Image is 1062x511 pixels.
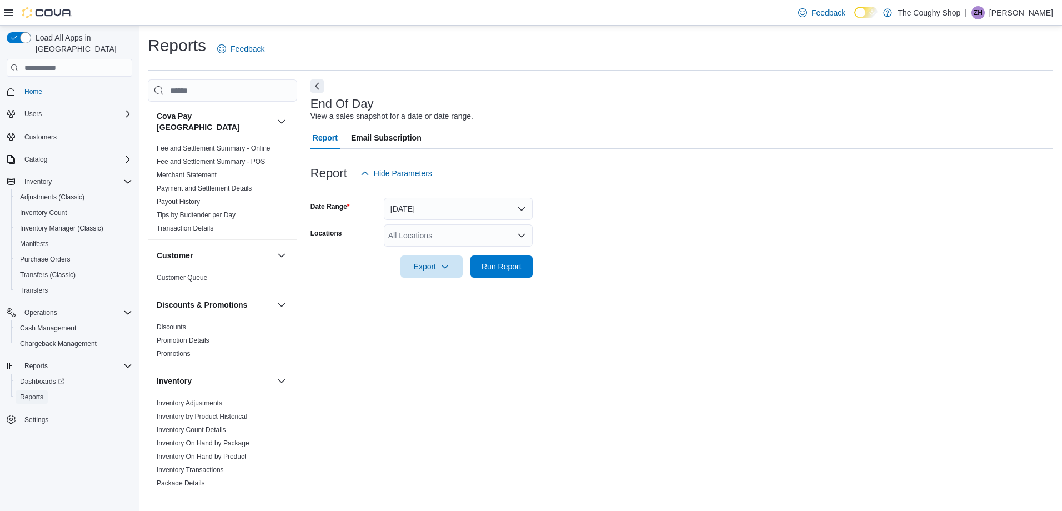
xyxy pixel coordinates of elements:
h3: Discounts & Promotions [157,299,247,310]
span: Reports [20,359,132,373]
span: Inventory Transactions [157,465,224,474]
button: Run Report [470,255,533,278]
a: Inventory Count Details [157,426,226,434]
button: Users [20,107,46,121]
span: Promotions [157,349,191,358]
button: Customer [157,250,273,261]
button: Reports [20,359,52,373]
a: Inventory On Hand by Package [157,439,249,447]
span: Purchase Orders [20,255,71,264]
button: Open list of options [517,231,526,240]
span: Chargeback Management [20,339,97,348]
span: Reports [16,390,132,404]
button: [DATE] [384,198,533,220]
div: Customer [148,271,297,289]
span: Discounts [157,323,186,332]
span: ZH [974,6,983,19]
span: Customer Queue [157,273,207,282]
a: Customer Queue [157,274,207,282]
a: Merchant Statement [157,171,217,179]
a: Fee and Settlement Summary - POS [157,158,265,166]
button: Reports [2,358,137,374]
a: Tips by Budtender per Day [157,211,236,219]
button: Reports [11,389,137,405]
span: Home [20,84,132,98]
a: Transaction Details [157,224,213,232]
a: Cash Management [16,322,81,335]
span: Reports [24,362,48,370]
p: [PERSON_NAME] [989,6,1053,19]
button: Inventory Count [11,205,137,221]
a: Manifests [16,237,53,251]
a: Inventory by Product Historical [157,413,247,420]
a: Payout History [157,198,200,206]
button: Discounts & Promotions [275,298,288,312]
span: Manifests [20,239,48,248]
button: Adjustments (Classic) [11,189,137,205]
span: Feedback [811,7,845,18]
button: Cova Pay [GEOGRAPHIC_DATA] [157,111,273,133]
a: Inventory On Hand by Product [157,453,246,460]
span: Inventory Count [16,206,132,219]
span: Purchase Orders [16,253,132,266]
span: Catalog [20,153,132,166]
span: Inventory by Product Historical [157,412,247,421]
a: Transfers (Classic) [16,268,80,282]
button: Customers [2,128,137,144]
button: Discounts & Promotions [157,299,273,310]
span: Users [24,109,42,118]
button: Export [400,255,463,278]
span: Reports [20,393,43,402]
span: Customers [20,129,132,143]
span: Load All Apps in [GEOGRAPHIC_DATA] [31,32,132,54]
a: Home [20,85,47,98]
span: Transaction Details [157,224,213,233]
input: Dark Mode [854,7,878,18]
span: Promotion Details [157,336,209,345]
a: Fee and Settlement Summary - Online [157,144,270,152]
span: Customers [24,133,57,142]
span: Settings [20,413,132,427]
a: Feedback [794,2,850,24]
a: Dashboards [16,375,69,388]
label: Locations [310,229,342,238]
button: Settings [2,412,137,428]
a: Settings [20,413,53,427]
span: Settings [24,415,48,424]
a: Payment and Settlement Details [157,184,252,192]
button: Hide Parameters [356,162,437,184]
span: Adjustments (Classic) [20,193,84,202]
button: Next [310,79,324,93]
span: Adjustments (Classic) [16,191,132,204]
p: | [965,6,967,19]
span: Fee and Settlement Summary - Online [157,144,270,153]
button: Inventory [2,174,137,189]
a: Purchase Orders [16,253,75,266]
button: Home [2,83,137,99]
button: Inventory Manager (Classic) [11,221,137,236]
span: Export [407,255,456,278]
a: Inventory Manager (Classic) [16,222,108,235]
a: Inventory Count [16,206,72,219]
span: Feedback [231,43,264,54]
a: Discounts [157,323,186,331]
span: Dashboards [20,377,64,386]
span: Home [24,87,42,96]
button: Customer [275,249,288,262]
span: Hide Parameters [374,168,432,179]
a: Inventory Adjustments [157,399,222,407]
button: Cash Management [11,320,137,336]
h1: Reports [148,34,206,57]
button: Inventory [157,375,273,387]
span: Operations [24,308,57,317]
button: Manifests [11,236,137,252]
span: Operations [20,306,132,319]
button: Operations [20,306,62,319]
span: Inventory On Hand by Product [157,452,246,461]
span: Inventory [20,175,132,188]
button: Catalog [2,152,137,167]
button: Purchase Orders [11,252,137,267]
